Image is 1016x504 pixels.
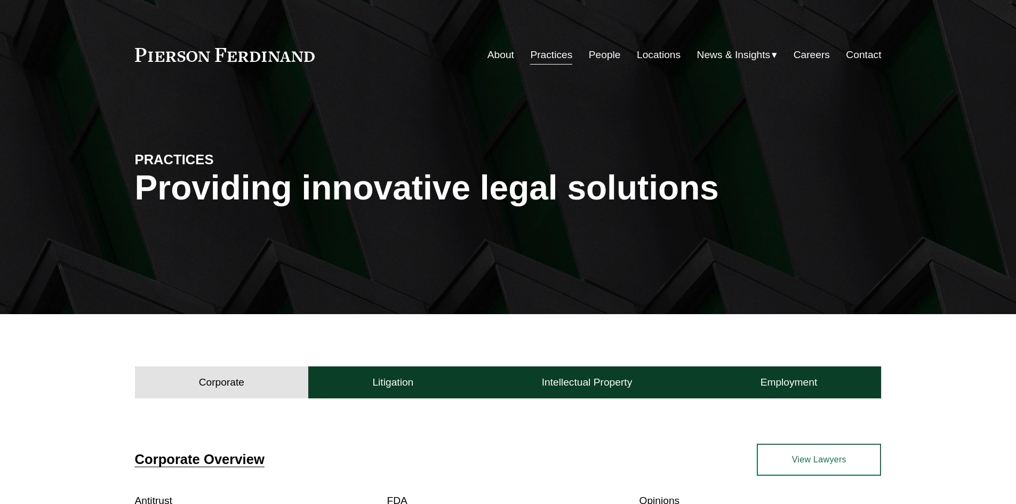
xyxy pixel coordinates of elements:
h4: PRACTICES [135,151,322,168]
a: Locations [637,45,681,65]
a: View Lawyers [757,444,881,476]
h4: Employment [761,376,818,389]
a: Contact [846,45,881,65]
a: Careers [794,45,830,65]
a: About [487,45,514,65]
h4: Corporate [199,376,244,389]
h4: Intellectual Property [542,376,633,389]
h1: Providing innovative legal solutions [135,169,882,207]
h4: Litigation [372,376,413,389]
a: folder dropdown [697,45,778,65]
a: People [589,45,621,65]
a: Corporate Overview [135,452,265,467]
span: News & Insights [697,46,771,65]
a: Practices [530,45,572,65]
